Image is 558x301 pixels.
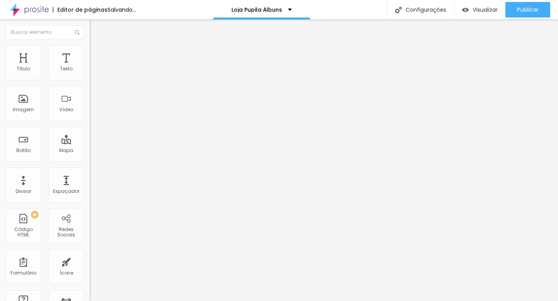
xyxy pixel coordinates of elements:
input: Buscar elemento [6,25,84,39]
div: Formulário [11,270,36,276]
div: Texto [60,66,72,72]
div: Código HTML [8,227,39,238]
p: Loja Pupila Álbuns [231,7,282,12]
div: Imagem [13,107,34,112]
div: Espaçador [53,189,79,194]
div: Ícone [60,270,73,276]
img: Icone [395,7,402,13]
button: Publicar [505,2,550,17]
span: Visualizar [473,7,498,13]
div: Botão [16,148,31,153]
img: view-1.svg [462,7,469,13]
div: Título [17,66,30,72]
div: Vídeo [59,107,73,112]
iframe: Editor [90,19,558,301]
div: Editor de páginas [53,7,108,12]
div: Redes Sociais [51,227,81,238]
span: Publicar [517,7,539,13]
div: Salvando... [108,7,136,12]
div: Mapa [59,148,73,153]
div: Divisor [16,189,31,194]
button: Visualizar [454,2,505,17]
img: Icone [75,30,79,35]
